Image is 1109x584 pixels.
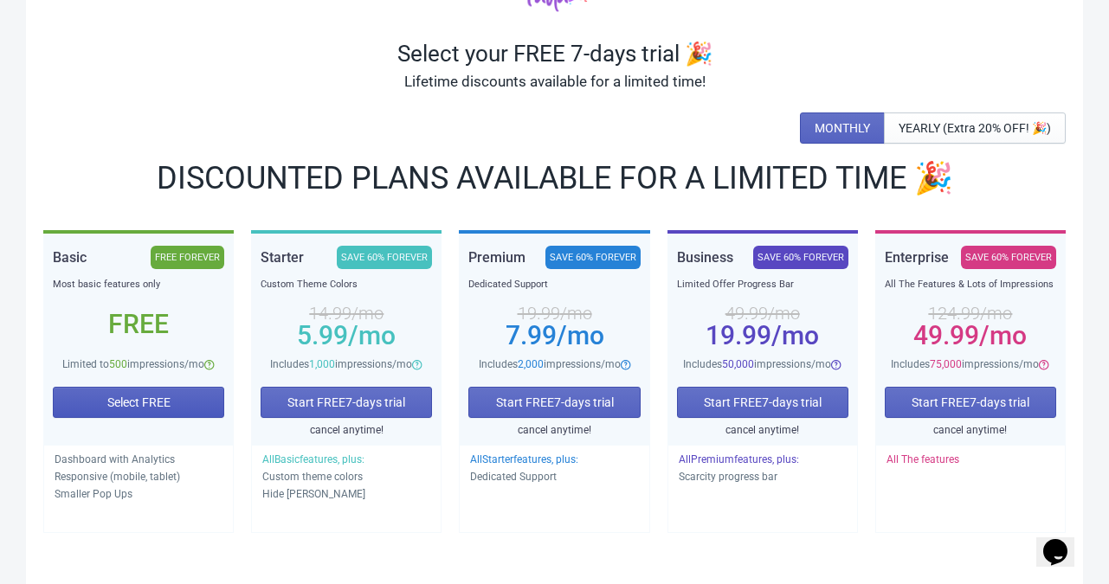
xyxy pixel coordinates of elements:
[468,387,640,418] button: Start FREE7-days trial
[677,329,848,343] div: 19.99
[899,121,1051,135] span: YEARLY (Extra 20% OFF! 🎉)
[470,453,578,465] span: All Starter features, plus:
[468,276,640,293] div: Dedicated Support
[677,246,733,269] div: Business
[677,276,848,293] div: Limited Offer Progress Bar
[151,246,224,269] div: FREE FOREVER
[815,121,870,135] span: MONTHLY
[800,112,885,144] button: MONTHLY
[270,358,412,370] span: Includes impressions/mo
[337,246,432,269] div: SAVE 60% FOREVER
[43,40,1066,67] div: Select your FREE 7-days trial 🎉
[43,164,1066,192] div: DISCOUNTED PLANS AVAILABLE FOR A LIMITED TIME 🎉
[261,387,432,418] button: Start FREE7-days trial
[885,421,1056,439] div: cancel anytime!
[43,67,1066,95] div: Lifetime discounts available for a limited time!
[677,387,848,418] button: Start FREE7-days trial
[53,246,87,269] div: Basic
[557,320,604,350] span: /mo
[55,485,222,503] p: Smaller Pop Ups
[961,246,1056,269] div: SAVE 60% FOREVER
[53,356,224,373] div: Limited to impressions/mo
[262,485,430,503] p: Hide [PERSON_NAME]
[261,306,432,320] div: 14.99 /mo
[1036,515,1092,567] iframe: chat widget
[107,395,171,409] span: Select FREE
[309,358,335,370] span: 1,000
[53,387,224,418] button: Select FREE
[261,246,304,269] div: Starter
[53,276,224,293] div: Most basic features only
[262,453,364,465] span: All Basic features, plus:
[518,358,544,370] span: 2,000
[261,329,432,343] div: 5.99
[930,358,962,370] span: 75,000
[912,395,1029,409] span: Start FREE 7 -days trial
[479,358,621,370] span: Includes impressions/mo
[261,421,432,439] div: cancel anytime!
[470,468,638,485] p: Dedicated Support
[468,329,640,343] div: 7.99
[679,453,799,465] span: All Premium features, plus:
[683,358,831,370] span: Includes impressions/mo
[887,453,959,465] span: All The features
[468,246,525,269] div: Premium
[545,246,641,269] div: SAVE 60% FOREVER
[677,421,848,439] div: cancel anytime!
[348,320,396,350] span: /mo
[753,246,848,269] div: SAVE 60% FOREVER
[109,358,127,370] span: 500
[885,246,949,269] div: Enterprise
[679,468,847,485] p: Scarcity progress bar
[885,306,1056,320] div: 124.99 /mo
[885,276,1056,293] div: All The Features & Lots of Impressions
[891,358,1039,370] span: Includes impressions/mo
[885,329,1056,343] div: 49.99
[704,395,822,409] span: Start FREE 7 -days trial
[496,395,614,409] span: Start FREE 7 -days trial
[55,468,222,485] p: Responsive (mobile, tablet)
[468,306,640,320] div: 19.99 /mo
[979,320,1027,350] span: /mo
[884,112,1066,144] button: YEARLY (Extra 20% OFF! 🎉)
[468,421,640,439] div: cancel anytime!
[55,451,222,468] p: Dashboard with Analytics
[262,468,430,485] p: Custom theme colors
[722,358,754,370] span: 50,000
[771,320,819,350] span: /mo
[53,318,224,331] div: Free
[885,387,1056,418] button: Start FREE7-days trial
[677,306,848,320] div: 49.99 /mo
[287,395,405,409] span: Start FREE 7 -days trial
[261,276,432,293] div: Custom Theme Colors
